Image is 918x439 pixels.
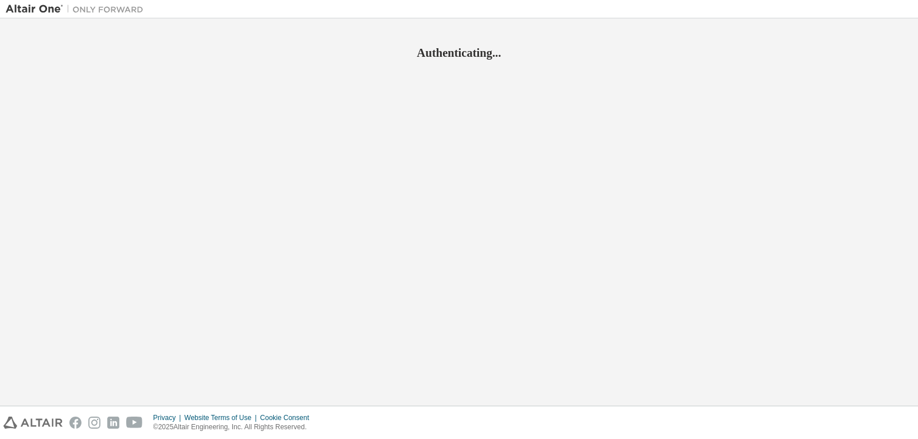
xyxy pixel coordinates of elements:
[153,413,184,422] div: Privacy
[6,45,912,60] h2: Authenticating...
[107,417,119,429] img: linkedin.svg
[260,413,316,422] div: Cookie Consent
[88,417,100,429] img: instagram.svg
[3,417,63,429] img: altair_logo.svg
[184,413,260,422] div: Website Terms of Use
[6,3,149,15] img: Altair One
[69,417,81,429] img: facebook.svg
[153,422,316,432] p: © 2025 Altair Engineering, Inc. All Rights Reserved.
[126,417,143,429] img: youtube.svg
